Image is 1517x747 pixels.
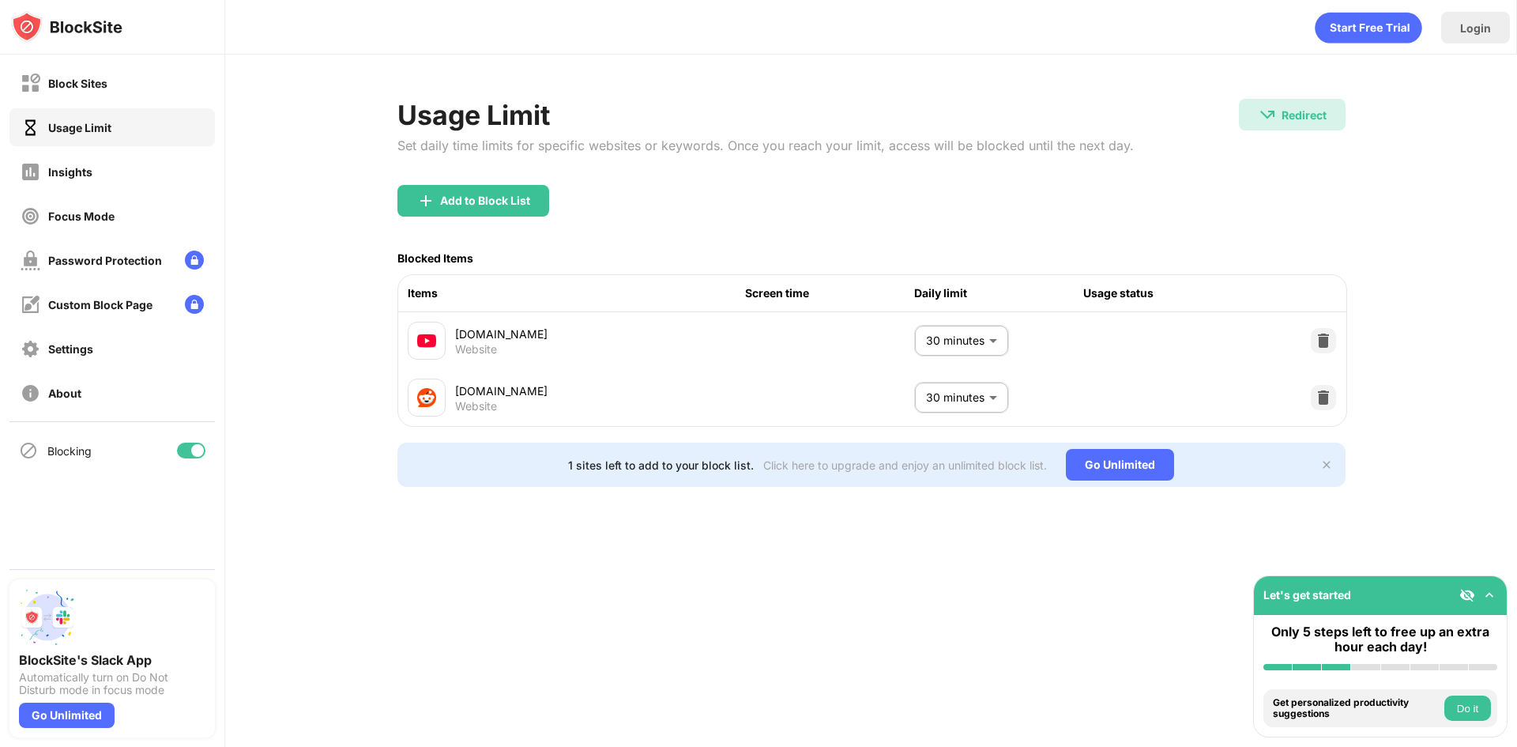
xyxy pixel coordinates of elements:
[417,388,436,407] img: favicons
[455,383,746,399] div: [DOMAIN_NAME]
[1460,21,1491,35] div: Login
[21,162,40,182] img: insights-off.svg
[19,441,38,460] img: blocking-icon.svg
[397,99,1134,131] div: Usage Limit
[568,458,754,472] div: 1 sites left to add to your block list.
[1444,696,1491,721] button: Do it
[926,389,983,406] p: 30 minutes
[1273,697,1440,720] div: Get personalized productivity suggestions
[1083,285,1252,302] div: Usage status
[1263,588,1351,602] div: Let's get started
[21,251,40,270] img: password-protection-off.svg
[48,165,92,179] div: Insights
[47,444,92,458] div: Blocking
[185,295,204,314] img: lock-menu.svg
[19,671,205,696] div: Automatically turn on Do Not Disturb mode in focus mode
[397,251,473,265] div: Blocked Items
[21,383,40,403] img: about-off.svg
[21,295,40,315] img: customize-block-page-off.svg
[1320,458,1333,471] img: x-button.svg
[1315,12,1422,43] div: animation
[21,206,40,226] img: focus-off.svg
[48,121,111,134] div: Usage Limit
[11,11,122,43] img: logo-blocksite.svg
[1459,587,1475,603] img: eye-not-visible.svg
[1282,108,1327,122] div: Redirect
[48,209,115,223] div: Focus Mode
[417,331,436,350] img: favicons
[19,652,205,668] div: BlockSite's Slack App
[914,285,1083,302] div: Daily limit
[455,342,497,357] div: Website
[440,194,530,207] div: Add to Block List
[745,285,914,302] div: Screen time
[48,342,93,356] div: Settings
[48,387,81,400] div: About
[1481,587,1497,603] img: omni-setup-toggle.svg
[926,332,983,349] p: 30 minutes
[48,254,162,267] div: Password Protection
[48,77,107,90] div: Block Sites
[763,458,1047,472] div: Click here to upgrade and enjoy an unlimited block list.
[48,298,152,311] div: Custom Block Page
[19,703,115,728] div: Go Unlimited
[455,399,497,413] div: Website
[21,118,40,138] img: time-usage-on.svg
[21,74,40,93] img: block-off.svg
[1263,624,1497,655] div: Only 5 steps left to free up an extra hour each day!
[185,251,204,270] img: lock-menu.svg
[408,285,746,302] div: Items
[21,339,40,359] img: settings-off.svg
[397,138,1134,153] div: Set daily time limits for specific websites or keywords. Once you reach your limit, access will b...
[19,589,76,646] img: push-slack.svg
[455,326,746,342] div: [DOMAIN_NAME]
[1066,449,1174,481] div: Go Unlimited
